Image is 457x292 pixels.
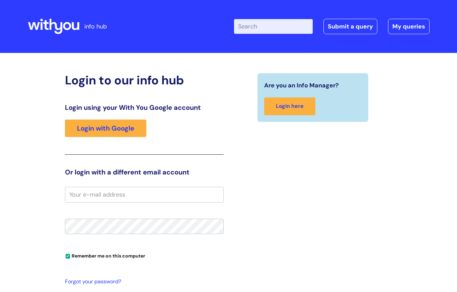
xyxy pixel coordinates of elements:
a: My queries [388,19,430,34]
input: Search [234,19,313,34]
span: Are you an Info Manager? [264,80,339,91]
h2: Login to our info hub [65,73,224,87]
a: Submit a query [323,19,377,34]
h3: Login using your With You Google account [65,103,224,112]
a: Forgot your password? [65,277,220,287]
h3: Or login with a different email account [65,168,224,176]
div: You can uncheck this option if you're logging in from a shared device [65,250,224,261]
input: Your e-mail address [65,187,224,202]
a: Login with Google [65,120,146,137]
input: Remember me on this computer [66,254,70,259]
a: Login here [264,97,315,115]
p: info hub [84,21,107,32]
label: Remember me on this computer [65,251,145,259]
